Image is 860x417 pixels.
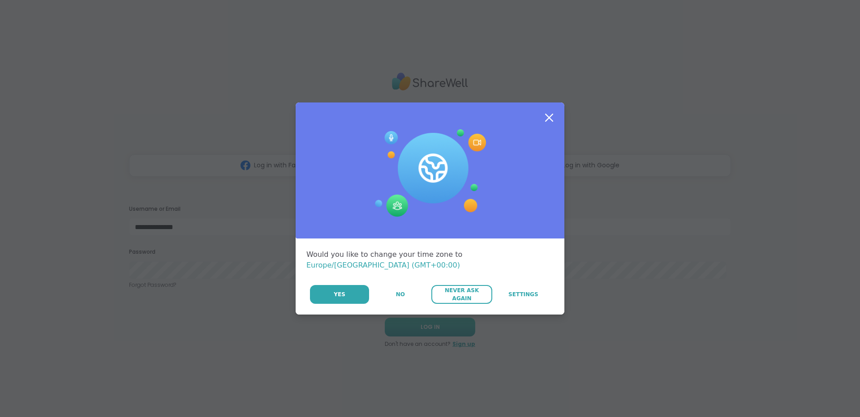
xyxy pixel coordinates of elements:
[306,261,460,269] span: Europe/[GEOGRAPHIC_DATA] (GMT+00:00)
[396,290,405,298] span: No
[306,249,554,271] div: Would you like to change your time zone to
[370,285,430,304] button: No
[493,285,554,304] a: Settings
[334,290,345,298] span: Yes
[374,129,486,217] img: Session Experience
[436,286,487,302] span: Never Ask Again
[310,285,369,304] button: Yes
[508,290,538,298] span: Settings
[431,285,492,304] button: Never Ask Again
